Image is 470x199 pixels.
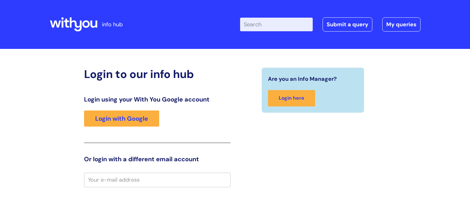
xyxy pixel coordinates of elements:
[323,17,372,32] a: Submit a query
[382,17,421,32] a: My queries
[268,90,315,106] a: Login here
[84,96,231,103] h3: Login using your With You Google account
[268,74,337,84] span: Are you an Info Manager?
[84,173,231,187] input: Your e-mail address
[84,155,231,163] h3: Or login with a different email account
[84,67,231,81] h2: Login to our info hub
[240,18,313,31] input: Search
[84,110,159,127] a: Login with Google
[102,19,123,29] p: info hub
